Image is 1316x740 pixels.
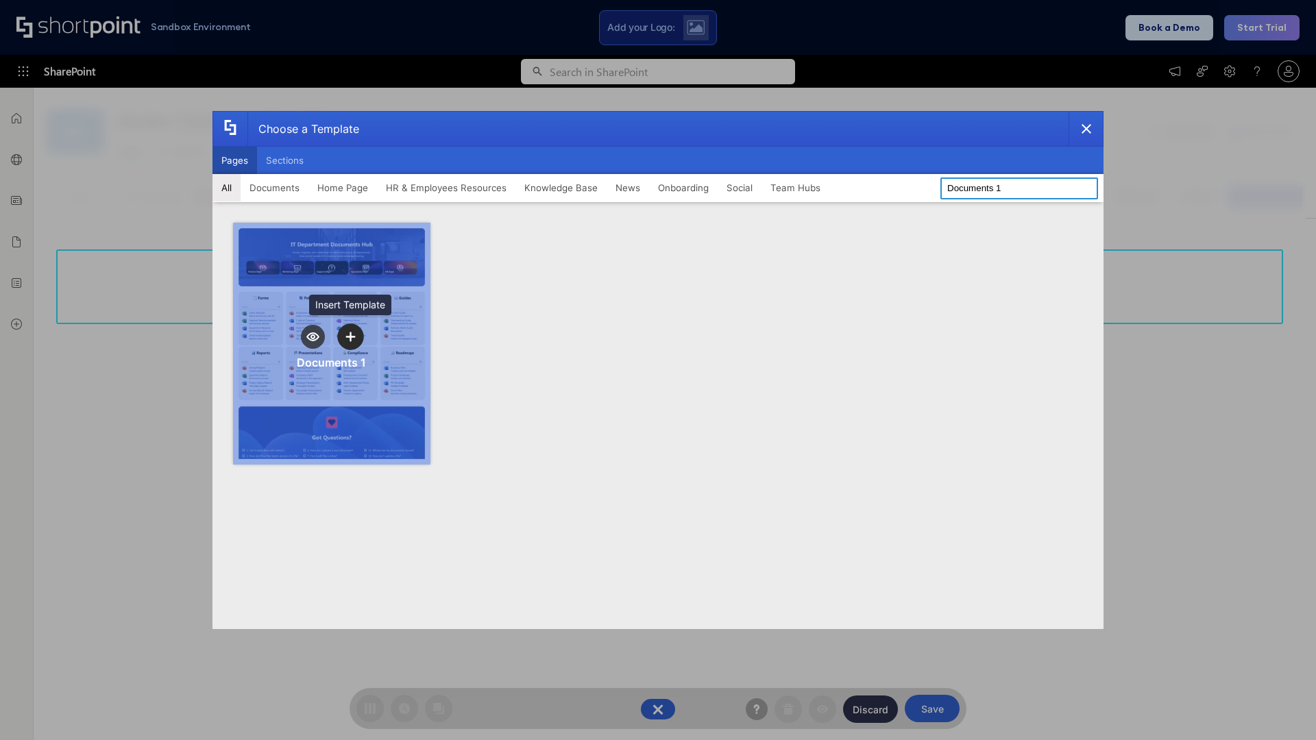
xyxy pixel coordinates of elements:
input: Search [940,177,1098,199]
button: Documents [241,174,308,201]
button: Social [718,174,761,201]
iframe: Chat Widget [1247,674,1316,740]
button: Home Page [308,174,377,201]
button: Pages [212,147,257,174]
button: Sections [257,147,313,174]
div: Choose a Template [247,112,359,146]
button: News [607,174,649,201]
div: template selector [212,111,1104,629]
button: Onboarding [649,174,718,201]
button: All [212,174,241,201]
button: HR & Employees Resources [377,174,515,201]
div: Documents 1 [297,356,366,369]
button: Team Hubs [761,174,829,201]
button: Knowledge Base [515,174,607,201]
